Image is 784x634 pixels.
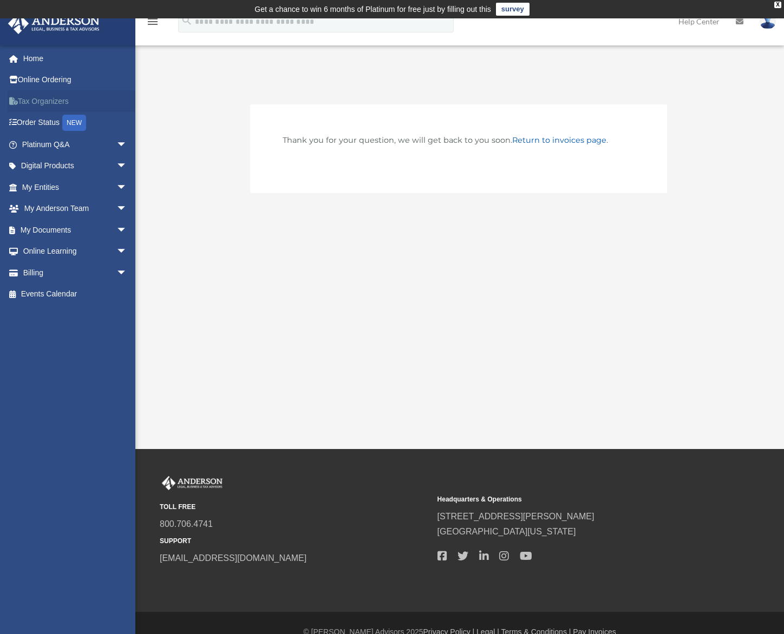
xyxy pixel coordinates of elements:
[116,155,138,177] span: arrow_drop_down
[437,527,576,536] a: [GEOGRAPHIC_DATA][US_STATE]
[496,3,530,16] a: survey
[8,283,143,305] a: Events Calendar
[62,115,86,131] div: NEW
[160,476,225,490] img: Anderson Advisors Platinum Portal
[283,134,635,147] p: Thank you for your question, we will get back to you soon. .
[146,19,159,28] a: menu
[181,15,193,27] i: search
[116,262,138,284] span: arrow_drop_down
[160,553,306,563] a: [EMAIL_ADDRESS][DOMAIN_NAME]
[116,219,138,241] span: arrow_drop_down
[160,536,430,547] small: SUPPORT
[116,176,138,199] span: arrow_drop_down
[437,512,594,521] a: [STREET_ADDRESS][PERSON_NAME]
[8,134,143,155] a: Platinum Q&Aarrow_drop_down
[8,48,143,69] a: Home
[116,241,138,263] span: arrow_drop_down
[760,14,776,29] img: User Pic
[8,262,143,283] a: Billingarrow_drop_down
[5,13,103,34] img: Anderson Advisors Platinum Portal
[160,519,213,529] a: 800.706.4741
[8,198,143,220] a: My Anderson Teamarrow_drop_down
[146,15,159,28] i: menu
[160,501,430,513] small: TOLL FREE
[8,176,143,198] a: My Entitiesarrow_drop_down
[8,219,143,241] a: My Documentsarrow_drop_down
[8,112,143,134] a: Order StatusNEW
[8,155,143,177] a: Digital Productsarrow_drop_down
[116,198,138,220] span: arrow_drop_down
[774,2,781,8] div: close
[8,90,143,112] a: Tax Organizers
[512,135,606,145] a: Return to invoices page
[8,69,143,91] a: Online Ordering
[254,3,491,16] div: Get a chance to win 6 months of Platinum for free just by filling out this
[437,494,708,505] small: Headquarters & Operations
[116,134,138,156] span: arrow_drop_down
[8,241,143,262] a: Online Learningarrow_drop_down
